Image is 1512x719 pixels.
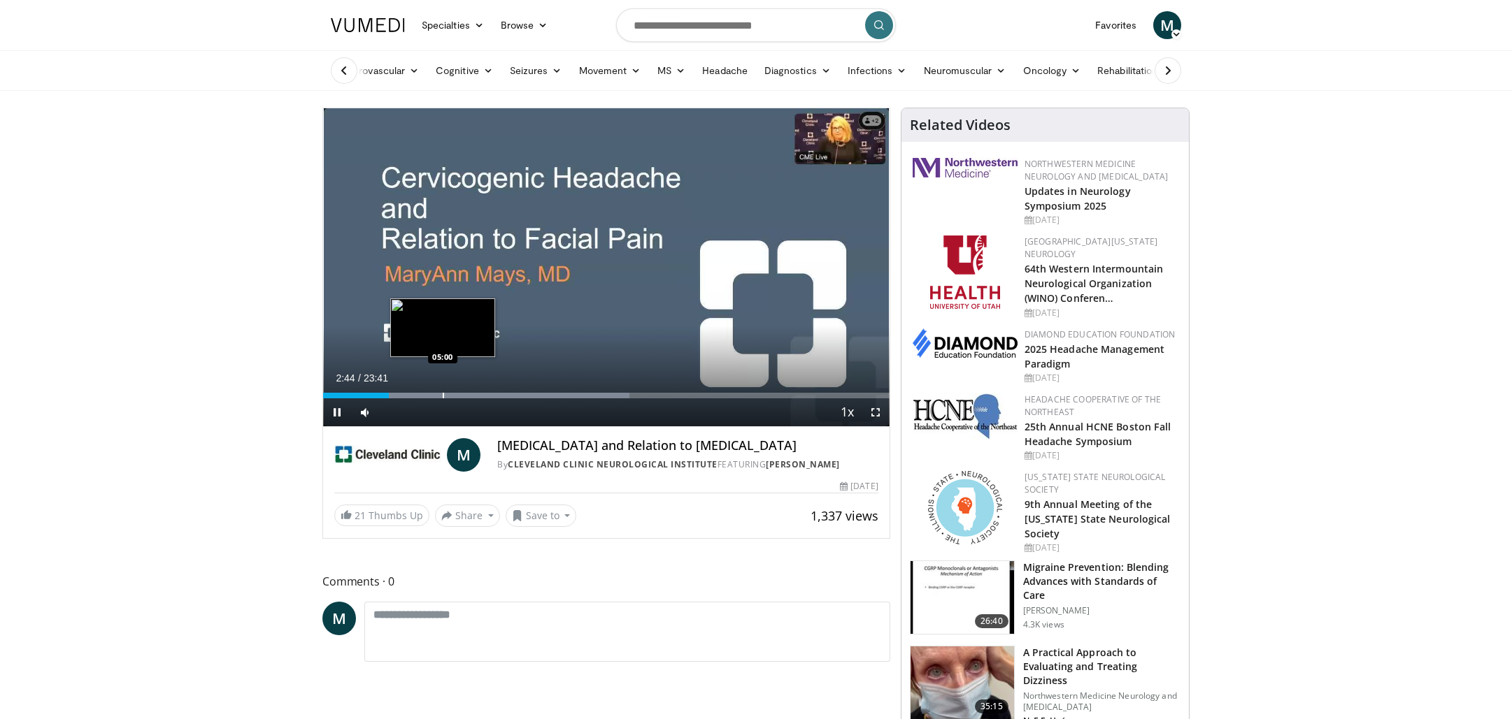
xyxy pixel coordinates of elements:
a: 21 Thumbs Up [334,504,429,526]
h4: Related Videos [910,117,1011,133]
h3: A Practical Approach to Evaluating and Treating Dizziness [1023,646,1181,688]
a: Headache Cooperative of the Northeast [1025,393,1162,418]
a: 2025 Headache Management Paradigm [1025,342,1164,370]
img: VuMedi Logo [331,18,405,32]
a: 64th Western Intermountain Neurological Organization (WINO) Conferen… [1025,262,1164,305]
div: [DATE] [1025,307,1178,319]
a: Neuromuscular [915,57,1015,85]
img: 6c52f715-17a6-4da1-9b6c-8aaf0ffc109f.jpg.150x105_q85_autocrop_double_scale_upscale_version-0.2.jpg [913,393,1018,440]
a: Cleveland Clinic Neurological Institute [508,458,718,470]
a: M [447,438,480,472]
a: Seizures [501,57,571,85]
button: Mute [351,398,379,426]
a: 25th Annual HCNE Boston Fall Headache Symposium [1025,420,1171,448]
div: [DATE] [1025,449,1178,462]
img: 71a8b48c-8850-4916-bbdd-e2f3ccf11ef9.png.150x105_q85_autocrop_double_scale_upscale_version-0.2.png [928,471,1002,544]
button: Playback Rate [834,398,862,426]
a: Headache [694,57,756,85]
a: MS [649,57,694,85]
span: 1,337 views [811,507,878,524]
img: f6362829-b0a3-407d-a044-59546adfd345.png.150x105_q85_autocrop_double_scale_upscale_version-0.2.png [930,235,1000,309]
p: Northwestern Medicine Neurology and [MEDICAL_DATA] [1023,690,1181,713]
h4: [MEDICAL_DATA] and Relation to [MEDICAL_DATA] [497,438,878,453]
button: Save to [506,504,577,527]
img: fe13bb6c-fc02-4699-94f6-c2127a22e215.150x105_q85_crop-smart_upscale.jpg [911,561,1014,634]
img: d0406666-9e5f-4b94-941b-f1257ac5ccaf.png.150x105_q85_autocrop_double_scale_upscale_version-0.2.png [913,328,1018,358]
a: Updates in Neurology Symposium 2025 [1025,184,1131,212]
a: [US_STATE] State Neurological Society [1025,471,1166,495]
input: Search topics, interventions [616,8,896,42]
span: 35:15 [975,699,1008,713]
a: Cognitive [427,57,501,85]
video-js: Video Player [323,108,890,427]
p: 4.3K views [1023,619,1064,630]
img: image.jpeg [390,298,495,357]
img: 2a462fb6-9365-492a-ac79-3166a6f924d8.png.150x105_q85_autocrop_double_scale_upscale_version-0.2.jpg [913,158,1018,177]
a: M [1153,11,1181,39]
span: Comments 0 [322,572,890,590]
a: [GEOGRAPHIC_DATA][US_STATE] Neurology [1025,235,1158,260]
button: Share [435,504,500,527]
div: Progress Bar [323,393,890,398]
a: Specialties [413,11,492,39]
span: 21 [355,509,366,522]
h3: Migraine Prevention: Blending Advances with Standards of Care [1023,560,1181,602]
span: 2:44 [336,372,355,384]
a: Favorites [1087,11,1145,39]
a: 26:40 Migraine Prevention: Blending Advances with Standards of Care [PERSON_NAME] 4.3K views [910,560,1181,634]
div: By FEATURING [497,458,878,471]
a: Diagnostics [756,57,839,85]
img: Cleveland Clinic Neurological Institute [334,438,441,472]
a: Diamond Education Foundation [1025,328,1176,340]
a: [PERSON_NAME] [766,458,840,470]
img: 62c2561d-8cd1-4995-aa81-e4e1b8930b99.150x105_q85_crop-smart_upscale.jpg [911,646,1014,719]
a: Northwestern Medicine Neurology and [MEDICAL_DATA] [1025,158,1169,182]
p: [PERSON_NAME] [1023,605,1181,616]
div: [DATE] [1025,542,1178,554]
button: Pause [323,398,351,426]
a: Oncology [1015,57,1090,85]
a: Cerebrovascular [322,57,427,85]
span: 26:40 [975,614,1008,628]
span: / [358,372,361,384]
span: 23:41 [364,372,388,384]
div: [DATE] [840,480,878,493]
a: Rehabilitation [1089,57,1166,85]
div: [DATE] [1025,214,1178,226]
a: Infections [839,57,915,85]
a: M [322,602,356,635]
button: Fullscreen [862,398,890,426]
div: [DATE] [1025,372,1178,384]
a: 9th Annual Meeting of the [US_STATE] State Neurological Society [1025,498,1171,540]
a: Browse [492,11,557,39]
a: Movement [571,57,650,85]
